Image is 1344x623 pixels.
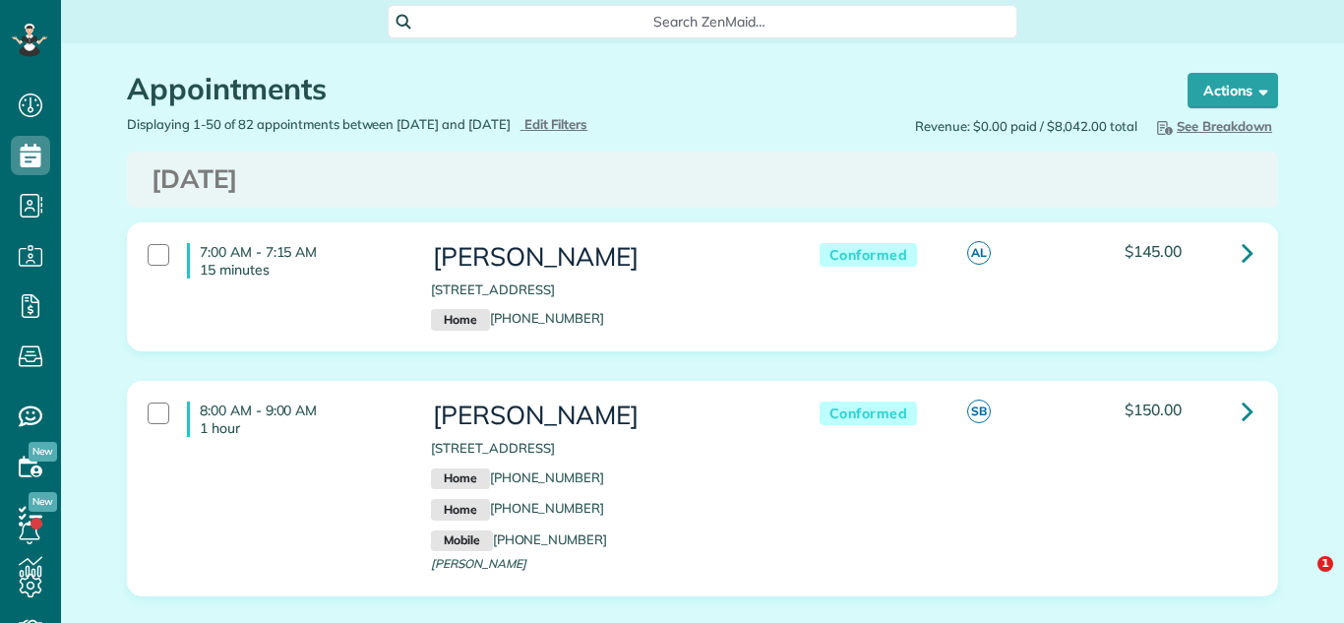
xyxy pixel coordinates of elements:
[431,500,604,516] a: Home[PHONE_NUMBER]
[820,243,918,268] span: Conformed
[200,419,401,437] p: 1 hour
[1125,400,1182,419] span: $150.00
[1277,556,1324,603] iframe: Intercom live chat
[431,530,492,552] small: Mobile
[431,556,526,571] span: [PERSON_NAME]
[127,73,1150,105] h1: Appointments
[187,402,401,437] h4: 8:00 AM - 9:00 AM
[187,243,401,279] h4: 7:00 AM - 7:15 AM
[431,499,489,521] small: Home
[200,261,401,279] p: 15 minutes
[1317,556,1333,572] span: 1
[967,241,991,265] span: AL
[1147,115,1278,137] button: See Breakdown
[431,439,779,458] p: [STREET_ADDRESS]
[29,492,57,512] span: New
[820,402,918,426] span: Conformed
[431,402,779,430] h3: [PERSON_NAME]
[431,531,607,547] a: Mobile[PHONE_NUMBER]
[524,116,588,132] span: Edit Filters
[29,442,57,462] span: New
[431,309,489,331] small: Home
[431,468,489,490] small: Home
[152,165,1253,194] h3: [DATE]
[431,310,604,326] a: Home[PHONE_NUMBER]
[431,280,779,299] p: [STREET_ADDRESS]
[520,116,588,132] a: Edit Filters
[112,115,703,134] div: Displaying 1-50 of 82 appointments between [DATE] and [DATE]
[1188,73,1278,108] button: Actions
[1125,241,1182,261] span: $145.00
[967,400,991,423] span: SB
[431,469,604,485] a: Home[PHONE_NUMBER]
[915,117,1137,136] span: Revenue: $0.00 paid / $8,042.00 total
[1153,118,1272,134] span: See Breakdown
[431,243,779,272] h3: [PERSON_NAME]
